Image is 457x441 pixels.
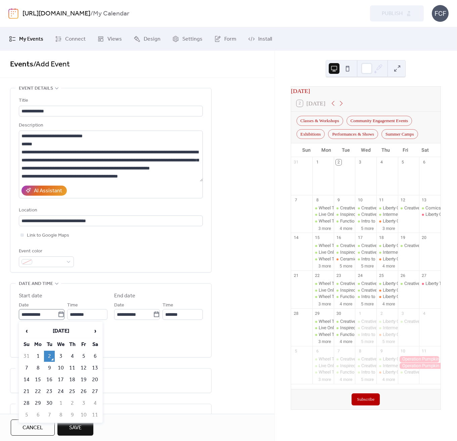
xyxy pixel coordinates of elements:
[361,318,418,325] div: Creative Aging Painting - Wed
[376,249,398,255] div: Intermediate Wheel Throwing
[398,356,441,362] div: Operation Pumpkin
[19,280,53,288] span: Date and time
[315,310,320,316] div: 29
[355,243,376,249] div: Creative Aging Painting - Wed
[379,273,384,279] div: 25
[334,369,355,375] div: Functional Pottery
[55,351,66,362] td: 3
[355,211,376,217] div: Creative Aging Mosaics
[336,159,341,165] div: 2
[44,339,55,350] th: Tu
[383,369,451,375] div: Liberty Center - Mixed Media Magic
[379,159,384,165] div: 4
[315,235,320,241] div: 15
[334,256,355,262] div: Ceramic Pumpkin Lanterns
[21,186,67,196] button: AI Assistant
[358,225,376,231] button: 5 more
[361,249,407,255] div: Creative Aging Mosaics
[404,205,457,211] div: Creative Aging Painting - Fri
[340,325,379,331] div: Inspired Afternoons
[312,256,334,262] div: Wheel Throwing Basics - Evening
[340,294,375,300] div: Functional Pottery
[78,351,89,362] td: 5
[21,362,32,374] td: 7
[90,398,100,409] td: 4
[358,338,376,344] button: 5 more
[21,324,32,338] span: ‹
[312,325,334,331] div: Live Online Yoga
[334,294,355,300] div: Functional Pottery
[33,324,89,338] th: [DATE]
[336,143,356,157] div: Tue
[319,294,382,300] div: Wheel Throwing Basics - Evening
[376,218,398,224] div: Liberty Center - Mixed Media Magic
[33,374,43,385] td: 15
[357,159,363,165] div: 3
[319,256,382,262] div: Wheel Throwing Basics - Evening
[319,205,387,211] div: Wheel Throwing Basics - Afternoon
[209,30,241,48] a: Form
[315,159,320,165] div: 1
[432,5,449,22] div: FCF
[383,356,452,362] div: Liberty Center- Mosaic Foundations
[379,310,384,316] div: 2
[404,318,457,325] div: Creative Aging Painting - Fri
[340,256,393,262] div: Ceramic Pumpkin Lanterns
[357,235,363,241] div: 17
[312,218,334,224] div: Wheel Throwing Basics - Evening
[334,249,355,255] div: Inspired Afternoons
[315,348,320,354] div: 6
[50,30,91,48] a: Connect
[334,211,355,217] div: Inspired Afternoons
[336,348,341,354] div: 7
[319,356,387,362] div: Wheel Throwing Basics - Afternoon
[19,97,201,105] div: Title
[419,211,441,217] div: Liberty Center 10-Year Anniversary Celebration
[33,386,43,397] td: 22
[340,356,398,362] div: Creative Aging Painting - Tues
[340,281,398,287] div: Creative Aging Painting - Tues
[167,30,208,48] a: Settings
[224,35,236,43] span: Form
[421,310,427,316] div: 4
[400,235,406,241] div: 19
[163,301,173,309] span: Time
[334,356,355,362] div: Creative Aging Painting - Tues
[376,211,398,217] div: Intermediate Wheel Throwing
[44,362,55,374] td: 9
[376,256,398,262] div: Liberty Center - Mixed Media Magic
[361,356,418,362] div: Creative Aging Painting - Wed
[312,369,334,375] div: Wheel Throwing Basics - Evening
[355,249,376,255] div: Creative Aging Mosaics
[336,197,341,203] div: 9
[312,211,334,217] div: Live Online Yoga
[90,374,100,385] td: 20
[182,35,202,43] span: Settings
[358,376,376,382] button: 5 more
[90,351,100,362] td: 6
[383,332,451,338] div: Liberty Center - Mixed Media Magic
[296,143,316,157] div: Sun
[22,7,90,20] a: [URL][DOMAIN_NAME]
[398,318,419,325] div: Creative Aging Painting - Fri
[383,205,452,211] div: Liberty Center- Mosaic Foundations
[419,281,441,287] div: Liberty Township Fall Festival
[22,424,43,432] span: Cancel
[90,7,93,20] b: /
[312,249,334,255] div: Live Online Yoga
[114,301,124,309] span: Date
[398,243,419,249] div: Creative Aging Painting - Fri
[357,348,363,354] div: 8
[312,332,334,338] div: Wheel Throwing Basics - Evening
[4,30,48,48] a: My Events
[340,243,398,249] div: Creative Aging Painting - Tues
[355,356,376,362] div: Creative Aging Painting - Wed
[319,369,382,375] div: Wheel Throwing Basics - Evening
[78,362,89,374] td: 12
[383,294,448,300] div: Liberty Center - Watercolor Basics
[357,310,363,316] div: 1
[421,159,427,165] div: 6
[396,143,415,157] div: Fri
[90,386,100,397] td: 27
[11,420,55,436] a: Cancel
